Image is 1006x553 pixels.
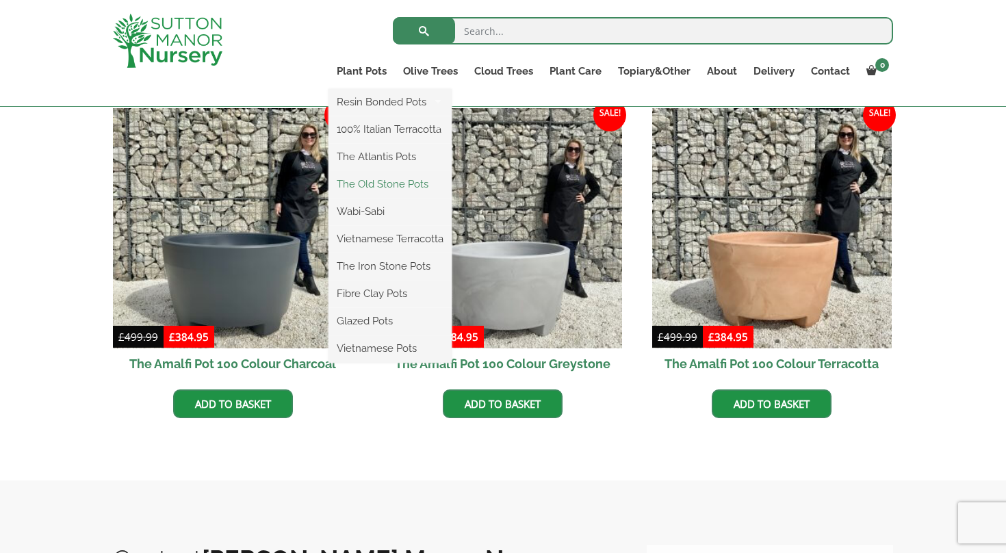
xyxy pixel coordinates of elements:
[113,348,353,379] h2: The Amalfi Pot 100 Colour Charcoal
[652,108,892,379] a: Sale! The Amalfi Pot 100 Colour Terracotta
[328,92,452,112] a: Resin Bonded Pots
[803,62,858,81] a: Contact
[328,256,452,276] a: The Iron Stone Pots
[328,62,395,81] a: Plant Pots
[658,330,697,344] bdi: 499.99
[169,330,209,344] bdi: 384.95
[324,99,357,131] span: Sale!
[395,62,466,81] a: Olive Trees
[858,62,893,81] a: 0
[652,348,892,379] h2: The Amalfi Pot 100 Colour Terracotta
[383,108,623,348] img: The Amalfi Pot 100 Colour Greystone
[328,338,452,359] a: Vietnamese Pots
[593,99,626,131] span: Sale!
[439,330,478,344] bdi: 384.95
[328,311,452,331] a: Glazed Pots
[383,108,623,379] a: Sale! The Amalfi Pot 100 Colour Greystone
[541,62,610,81] a: Plant Care
[393,17,893,44] input: Search...
[443,389,563,418] a: Add to basket: “The Amalfi Pot 100 Colour Greystone”
[712,389,831,418] a: Add to basket: “The Amalfi Pot 100 Colour Terracotta”
[328,146,452,167] a: The Atlantis Pots
[113,14,222,68] img: logo
[708,330,714,344] span: £
[875,58,889,72] span: 0
[466,62,541,81] a: Cloud Trees
[173,389,293,418] a: Add to basket: “The Amalfi Pot 100 Colour Charcoal”
[745,62,803,81] a: Delivery
[113,108,353,348] img: The Amalfi Pot 100 Colour Charcoal
[863,99,896,131] span: Sale!
[118,330,158,344] bdi: 499.99
[169,330,175,344] span: £
[383,348,623,379] h2: The Amalfi Pot 100 Colour Greystone
[658,330,664,344] span: £
[708,330,748,344] bdi: 384.95
[113,108,353,379] a: Sale! The Amalfi Pot 100 Colour Charcoal
[652,108,892,348] img: The Amalfi Pot 100 Colour Terracotta
[328,174,452,194] a: The Old Stone Pots
[699,62,745,81] a: About
[328,283,452,304] a: Fibre Clay Pots
[118,330,125,344] span: £
[610,62,699,81] a: Topiary&Other
[328,229,452,249] a: Vietnamese Terracotta
[328,201,452,222] a: Wabi-Sabi
[328,119,452,140] a: 100% Italian Terracotta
